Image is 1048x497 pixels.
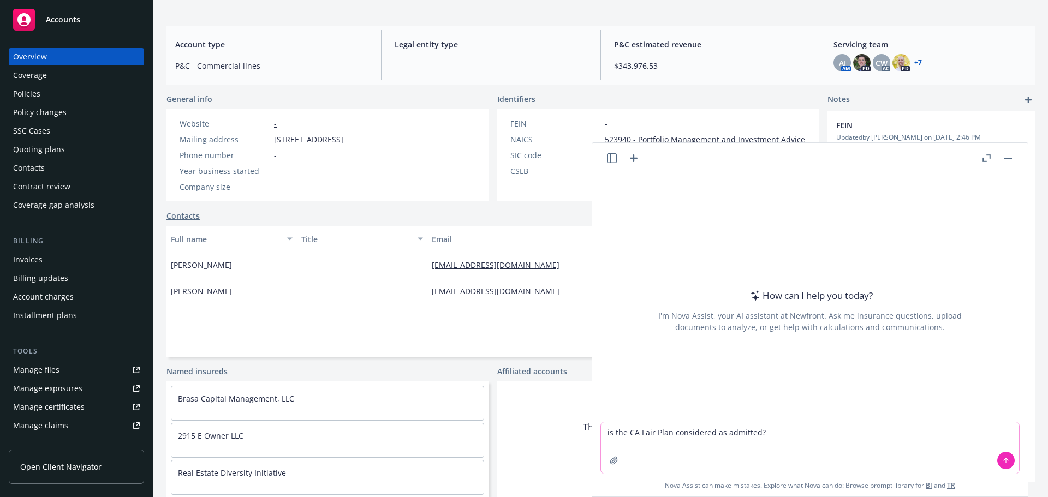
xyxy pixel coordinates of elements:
[9,417,144,434] a: Manage claims
[13,398,85,416] div: Manage certificates
[13,178,70,195] div: Contract review
[510,149,600,161] div: SIC code
[9,251,144,268] a: Invoices
[166,226,297,252] button: Full name
[297,226,427,252] button: Title
[301,233,411,245] div: Title
[9,178,144,195] a: Contract review
[1022,93,1035,106] a: add
[13,85,40,103] div: Policies
[657,310,963,333] div: I'm Nova Assist, your AI assistant at Newfront. Ask me insurance questions, upload documents to a...
[13,67,47,84] div: Coverage
[614,60,807,71] span: $343,976.53
[274,134,343,145] span: [STREET_ADDRESS]
[601,422,1019,474] textarea: is the CA Fair Plan considered as admitted?
[13,196,94,214] div: Coverage gap analysis
[180,118,270,129] div: Website
[180,149,270,161] div: Phone number
[9,307,144,324] a: Installment plans
[9,270,144,287] a: Billing updates
[497,93,535,105] span: Identifiers
[432,260,568,270] a: [EMAIL_ADDRESS][DOMAIN_NAME]
[9,48,144,65] a: Overview
[13,361,59,379] div: Manage files
[166,210,200,221] a: Contacts
[274,118,277,129] a: -
[836,119,998,131] span: FEIN
[178,393,294,404] a: Brasa Capital Management, LLC
[274,149,277,161] span: -
[13,251,43,268] div: Invoices
[9,122,144,140] a: SSC Cases
[9,346,144,357] div: Tools
[171,285,232,297] span: [PERSON_NAME]
[833,39,1026,50] span: Servicing team
[947,481,955,490] a: TR
[301,285,304,297] span: -
[892,54,910,71] img: photo
[13,270,68,287] div: Billing updates
[166,93,212,105] span: General info
[178,430,243,441] a: 2915 E Owner LLC
[9,380,144,397] a: Manage exposures
[9,435,144,453] a: Manage BORs
[827,93,850,106] span: Notes
[9,288,144,306] a: Account charges
[432,286,568,296] a: [EMAIL_ADDRESS][DOMAIN_NAME]
[9,85,144,103] a: Policies
[175,39,368,50] span: Account type
[13,159,45,177] div: Contacts
[605,134,805,145] span: 523940 - Portfolio Management and Investment Advice
[427,226,645,252] button: Email
[836,133,1026,142] span: Updated by [PERSON_NAME] on [DATE] 2:46 PM
[171,259,232,271] span: [PERSON_NAME]
[9,196,144,214] a: Coverage gap analysis
[13,122,50,140] div: SSC Cases
[13,417,68,434] div: Manage claims
[274,165,277,177] span: -
[171,233,281,245] div: Full name
[583,421,733,434] span: There are no affiliated accounts yet
[510,118,600,129] div: FEIN
[926,481,932,490] a: BI
[9,236,144,247] div: Billing
[827,111,1035,201] div: FEINUpdatedby [PERSON_NAME] on [DATE] 2:46 PM2915 E Owner LLC: [US_EMPLOYER_IDENTIFICATION_NUMBER...
[605,118,608,129] span: -
[180,181,270,193] div: Company size
[853,54,871,71] img: photo
[13,141,65,158] div: Quoting plans
[9,159,144,177] a: Contacts
[274,181,277,193] span: -
[747,289,873,303] div: How can I help you today?
[510,134,600,145] div: NAICS
[9,361,144,379] a: Manage files
[175,60,368,71] span: P&C - Commercial lines
[166,366,228,377] a: Named insureds
[839,57,846,69] span: AJ
[876,57,888,69] span: CW
[13,288,74,306] div: Account charges
[914,59,922,66] a: +7
[9,104,144,121] a: Policy changes
[178,468,286,478] a: Real Estate Diversity Initiative
[497,366,567,377] a: Affiliated accounts
[614,39,807,50] span: P&C estimated revenue
[13,435,64,453] div: Manage BORs
[510,165,600,177] div: CSLB
[395,39,587,50] span: Legal entity type
[9,398,144,416] a: Manage certificates
[20,461,102,472] span: Open Client Navigator
[432,233,628,245] div: Email
[180,165,270,177] div: Year business started
[301,259,304,271] span: -
[13,48,47,65] div: Overview
[395,60,587,71] span: -
[13,104,67,121] div: Policy changes
[9,141,144,158] a: Quoting plans
[9,4,144,35] a: Accounts
[46,15,80,24] span: Accounts
[13,307,77,324] div: Installment plans
[597,474,1023,496] span: Nova Assist can make mistakes. Explore what Nova can do: Browse prompt library for and
[180,134,270,145] div: Mailing address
